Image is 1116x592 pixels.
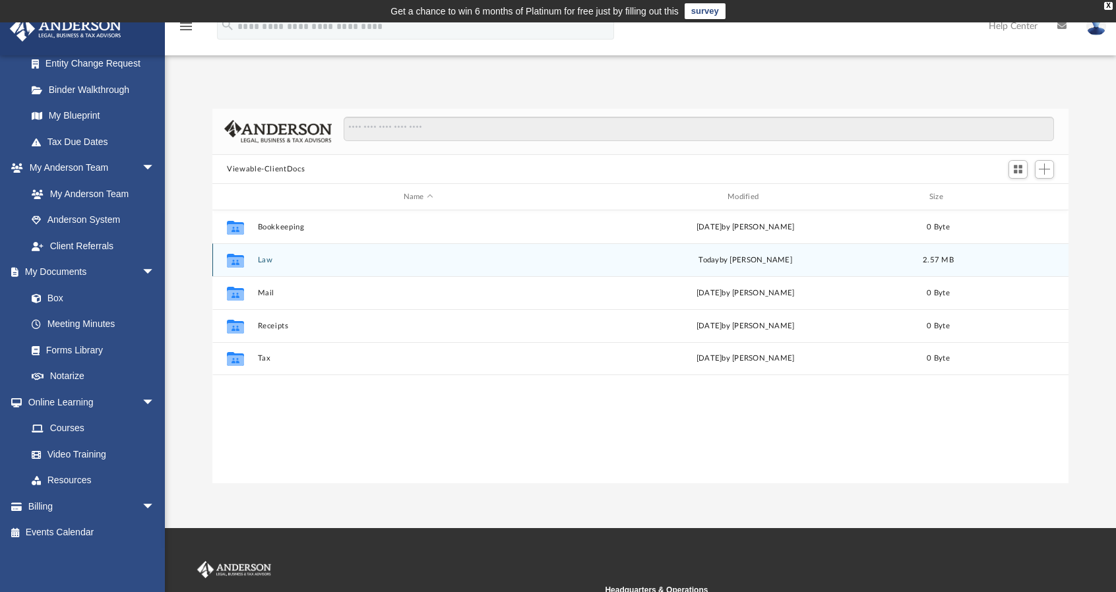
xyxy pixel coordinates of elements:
[178,25,194,34] a: menu
[1008,160,1028,179] button: Switch to Grid View
[18,76,175,103] a: Binder Walkthrough
[6,16,125,42] img: Anderson Advisors Platinum Portal
[585,222,906,233] div: [DATE] by [PERSON_NAME]
[923,256,954,264] span: 2.57 MB
[18,103,168,129] a: My Blueprint
[9,259,168,285] a: My Documentsarrow_drop_down
[585,254,906,266] div: by [PERSON_NAME]
[142,389,168,416] span: arrow_drop_down
[912,191,965,203] div: Size
[584,191,906,203] div: Modified
[390,3,679,19] div: Get a chance to win 6 months of Platinum for free just by filling out this
[685,3,726,19] a: survey
[258,256,579,264] button: Law
[927,223,950,231] span: 0 Byte
[18,363,168,390] a: Notarize
[344,117,1054,142] input: Search files and folders
[218,191,251,203] div: id
[142,259,168,286] span: arrow_drop_down
[9,493,175,519] a: Billingarrow_drop_down
[18,285,162,311] a: Box
[18,415,168,442] a: Courses
[927,355,950,362] span: 0 Byte
[18,337,162,363] a: Forms Library
[585,353,906,365] div: [DATE] by [PERSON_NAME]
[927,289,950,297] span: 0 Byte
[927,322,950,330] span: 0 Byte
[142,493,168,520] span: arrow_drop_down
[585,320,906,332] div: [DATE] by [PERSON_NAME]
[195,561,274,578] img: Anderson Advisors Platinum Portal
[18,441,162,467] a: Video Training
[9,519,175,546] a: Events Calendar
[142,155,168,182] span: arrow_drop_down
[258,223,579,231] button: Bookkeeping
[18,233,168,259] a: Client Referrals
[227,163,305,175] button: Viewable-ClientDocs
[18,51,175,77] a: Entity Change Request
[212,210,1069,484] div: grid
[698,256,719,264] span: today
[258,289,579,297] button: Mail
[258,322,579,330] button: Receipts
[1104,2,1113,10] div: close
[220,18,235,32] i: search
[18,467,168,494] a: Resources
[257,191,579,203] div: Name
[178,18,194,34] i: menu
[970,191,1063,203] div: id
[18,207,168,233] a: Anderson System
[18,311,168,338] a: Meeting Minutes
[18,129,175,155] a: Tax Due Dates
[1086,16,1106,36] img: User Pic
[585,287,906,299] div: [DATE] by [PERSON_NAME]
[9,389,168,415] a: Online Learningarrow_drop_down
[18,181,162,207] a: My Anderson Team
[258,355,579,363] button: Tax
[1035,160,1055,179] button: Add
[9,155,168,181] a: My Anderson Teamarrow_drop_down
